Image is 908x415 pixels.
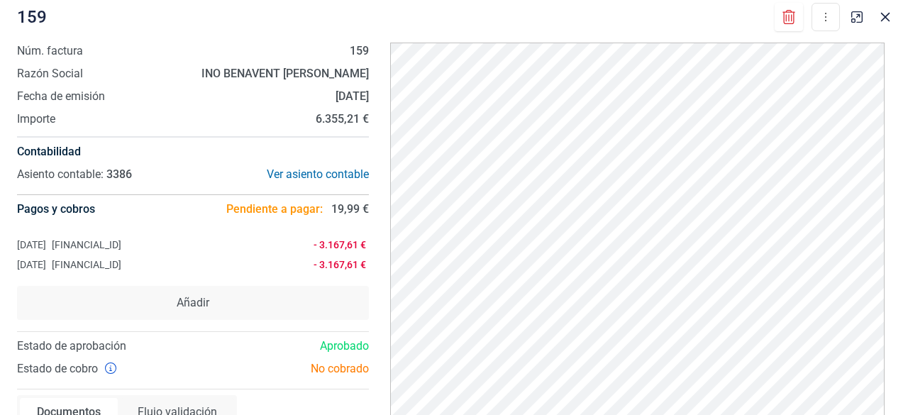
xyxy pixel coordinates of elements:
span: [DATE] [17,258,46,272]
span: 3386 [106,167,132,181]
span: - 3.167,61 € [296,238,365,252]
span: - 3.167,61 € [296,258,365,272]
span: Estado de cobro [17,360,98,377]
h4: Pagos y cobros [17,195,95,223]
strong: INO BENAVENT [PERSON_NAME] [201,67,369,80]
span: [FINANCIAL_ID] [52,258,121,272]
span: Asiento contable: [17,167,104,181]
div: Ver asiento contable [193,166,369,183]
span: Núm. factura [17,43,83,60]
h4: Contabilidad [17,143,369,160]
strong: [DATE] [336,89,369,103]
span: 159 [17,6,47,28]
div: Aprobado [193,338,380,355]
strong: 159 [350,44,369,57]
span: 19,99 € [331,201,369,218]
span: Fecha de emisión [17,88,105,105]
span: Estado de aprobación [17,339,126,353]
div: No cobrado [193,360,380,377]
span: [DATE] [17,238,46,252]
span: Añadir [177,294,209,311]
span: [FINANCIAL_ID] [52,238,121,252]
strong: 6.355,21 € [316,112,369,126]
span: Importe [17,111,55,128]
span: Razón Social [17,65,83,82]
span: Pendiente a pagar: [226,201,323,218]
